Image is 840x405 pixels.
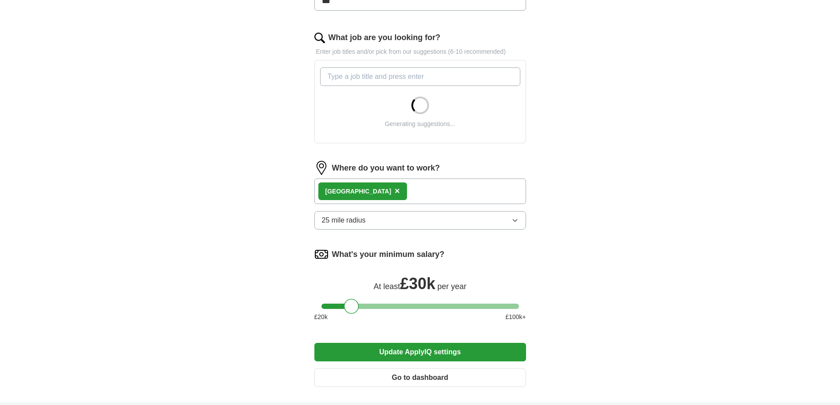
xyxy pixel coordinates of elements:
label: Where do you want to work? [332,162,440,174]
button: Update ApplyIQ settings [314,343,526,361]
img: search.png [314,33,325,43]
div: Generating suggestions... [385,119,455,129]
span: At least [373,282,400,291]
img: location.png [314,161,329,175]
input: Type a job title and press enter [320,67,520,86]
span: per year [437,282,467,291]
button: Go to dashboard [314,368,526,387]
span: £ 20 k [314,312,328,322]
span: £ 100 k+ [505,312,526,322]
label: What job are you looking for? [329,32,441,44]
span: £ 30k [400,275,435,293]
button: 25 mile radius [314,211,526,230]
span: 25 mile radius [322,215,366,226]
img: salary.png [314,247,329,261]
div: [GEOGRAPHIC_DATA] [325,187,392,196]
p: Enter job titles and/or pick from our suggestions (6-10 recommended) [314,47,526,56]
label: What's your minimum salary? [332,249,444,260]
button: × [395,185,400,198]
span: × [395,186,400,196]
